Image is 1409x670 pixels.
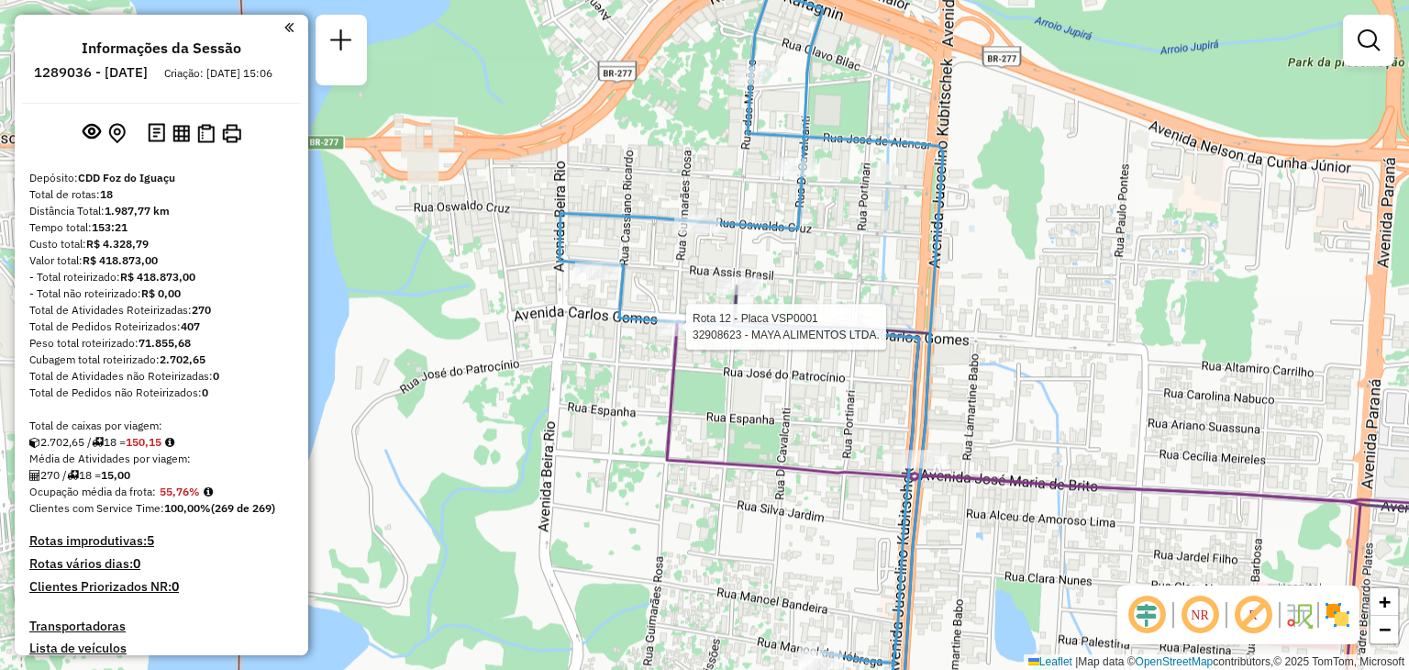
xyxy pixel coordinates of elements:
[141,286,181,300] strong: R$ 0,00
[67,470,79,481] i: Total de rotas
[1370,616,1398,643] a: Zoom out
[147,532,154,549] strong: 5
[29,467,294,484] div: 270 / 18 =
[1350,22,1387,59] a: Exibir filtros
[29,219,294,236] div: Tempo total:
[323,22,360,63] a: Nova sessão e pesquisa
[29,236,294,252] div: Custo total:
[29,335,294,352] div: Peso total roteirizado:
[29,285,294,302] div: - Total não roteirizado:
[160,352,205,366] strong: 2.702,65
[29,368,294,385] div: Total de Atividades não Roteirizadas:
[133,555,140,572] strong: 0
[1028,655,1072,668] a: Leaflet
[144,119,169,148] button: Logs desbloquear sessão
[172,578,179,595] strong: 0
[1370,588,1398,616] a: Zoom in
[92,220,128,234] strong: 153:21
[1075,655,1078,668] span: |
[101,468,130,482] strong: 15,00
[79,118,105,148] button: Exibir sessão original
[160,485,200,498] strong: 55,76%
[29,641,294,656] h4: Lista de veículos
[29,302,294,318] div: Total de Atividades Roteirizadas:
[192,303,211,317] strong: 270
[1379,590,1391,613] span: +
[83,253,158,267] strong: R$ 418.873,00
[105,119,129,148] button: Centralizar mapa no depósito ou ponto de apoio
[29,434,294,451] div: 2.702,65 / 18 =
[29,385,294,401] div: Total de Pedidos não Roteirizados:
[194,120,218,147] button: Visualizar Romaneio
[34,64,148,81] h6: 1289036 - [DATE]
[105,204,170,218] strong: 1.987,77 km
[1323,600,1352,630] img: Exibir/Ocultar setores
[157,65,280,82] div: Criação: [DATE] 15:06
[78,171,175,184] strong: CDD Foz do Iguaçu
[1379,618,1391,641] span: −
[218,120,245,147] button: Imprimir Rotas
[213,369,219,383] strong: 0
[29,470,40,481] i: Total de Atividades
[204,486,213,497] em: Média calculada utilizando a maior ocupação (%Peso ou %Cubagem) de cada rota da sessão. Rotas cro...
[1125,593,1169,637] span: Ocultar deslocamento
[29,318,294,335] div: Total de Pedidos Roteirizados:
[120,270,195,284] strong: R$ 418.873,00
[1024,654,1409,670] div: Map data © contributors,© 2025 TomTom, Microsoft
[29,252,294,269] div: Valor total:
[29,485,156,498] span: Ocupação média da frota:
[1178,593,1222,637] span: Ocultar NR
[29,533,294,549] h4: Rotas improdutivas:
[139,336,191,350] strong: 71.855,68
[29,269,294,285] div: - Total roteirizado:
[29,170,294,186] div: Depósito:
[29,556,294,572] h4: Rotas vários dias:
[29,418,294,434] div: Total de caixas por viagem:
[29,619,294,634] h4: Transportadoras
[82,39,241,57] h4: Informações da Sessão
[202,385,208,399] strong: 0
[29,186,294,203] div: Total de rotas:
[29,579,294,595] h4: Clientes Priorizados NR:
[169,120,194,145] button: Visualizar relatório de Roteirização
[1136,655,1214,668] a: OpenStreetMap
[86,237,149,251] strong: R$ 4.328,79
[181,319,200,333] strong: 407
[1284,600,1314,630] img: Fluxo de ruas
[165,437,174,448] i: Meta Caixas/viagem: 189,47 Diferença: -39,32
[164,501,211,515] strong: 100,00%
[211,501,275,515] strong: (269 de 269)
[92,437,104,448] i: Total de rotas
[29,451,294,467] div: Média de Atividades por viagem:
[126,435,161,449] strong: 150,15
[100,187,113,201] strong: 18
[29,437,40,448] i: Cubagem total roteirizado
[1231,593,1275,637] span: Exibir rótulo
[29,501,164,515] span: Clientes com Service Time:
[29,203,294,219] div: Distância Total:
[29,352,294,368] div: Cubagem total roteirizado:
[284,17,294,38] a: Clique aqui para minimizar o painel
